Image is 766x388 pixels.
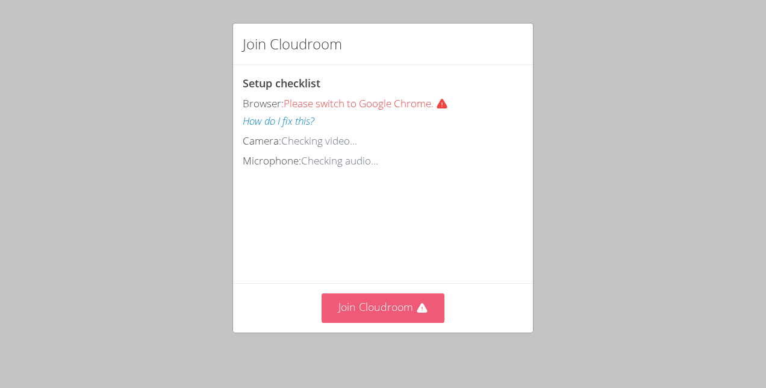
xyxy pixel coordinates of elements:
span: Browser: [243,96,284,110]
span: Setup checklist [243,76,320,90]
button: How do I fix this? [243,113,314,130]
button: Join Cloudroom [322,293,445,323]
span: Please switch to Google Chrome. [284,96,453,110]
span: Checking audio... [301,154,378,167]
h2: Join Cloudroom [243,33,342,55]
span: Checking video... [281,134,357,148]
span: Microphone: [243,154,301,167]
span: Camera: [243,134,281,148]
